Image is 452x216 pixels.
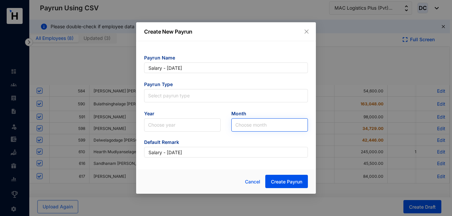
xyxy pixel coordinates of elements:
[144,62,308,73] input: Eg: November Payrun
[271,178,302,185] span: Create Payrun
[245,178,260,185] span: Cancel
[144,147,308,158] input: Eg: Salary November
[144,28,308,36] p: Create New Payrun
[303,28,310,35] button: Close
[231,110,308,118] span: Month
[144,110,221,118] span: Year
[144,81,308,89] span: Payrun Type
[144,139,308,147] span: Default Remark
[265,175,308,188] button: Create Payrun
[304,29,309,34] span: close
[240,175,265,188] button: Cancel
[144,54,308,62] span: Payrun Name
